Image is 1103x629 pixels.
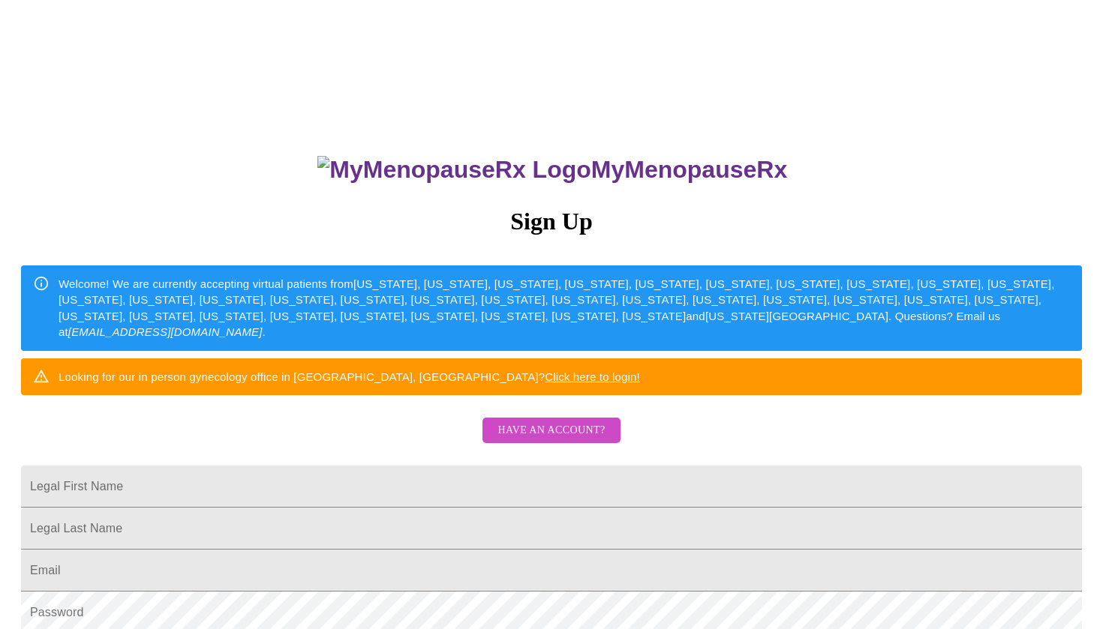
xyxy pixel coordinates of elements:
div: Welcome! We are currently accepting virtual patients from [US_STATE], [US_STATE], [US_STATE], [US... [59,270,1070,346]
span: Have an account? [497,421,605,440]
button: Have an account? [482,418,620,444]
div: Looking for our in person gynecology office in [GEOGRAPHIC_DATA], [GEOGRAPHIC_DATA]? [59,363,640,391]
a: Have an account? [479,434,624,447]
h3: MyMenopauseRx [23,156,1083,184]
h3: Sign Up [21,208,1082,235]
em: [EMAIL_ADDRESS][DOMAIN_NAME] [68,325,263,338]
a: Click here to login! [545,370,640,383]
img: MyMenopauseRx Logo [317,156,591,184]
